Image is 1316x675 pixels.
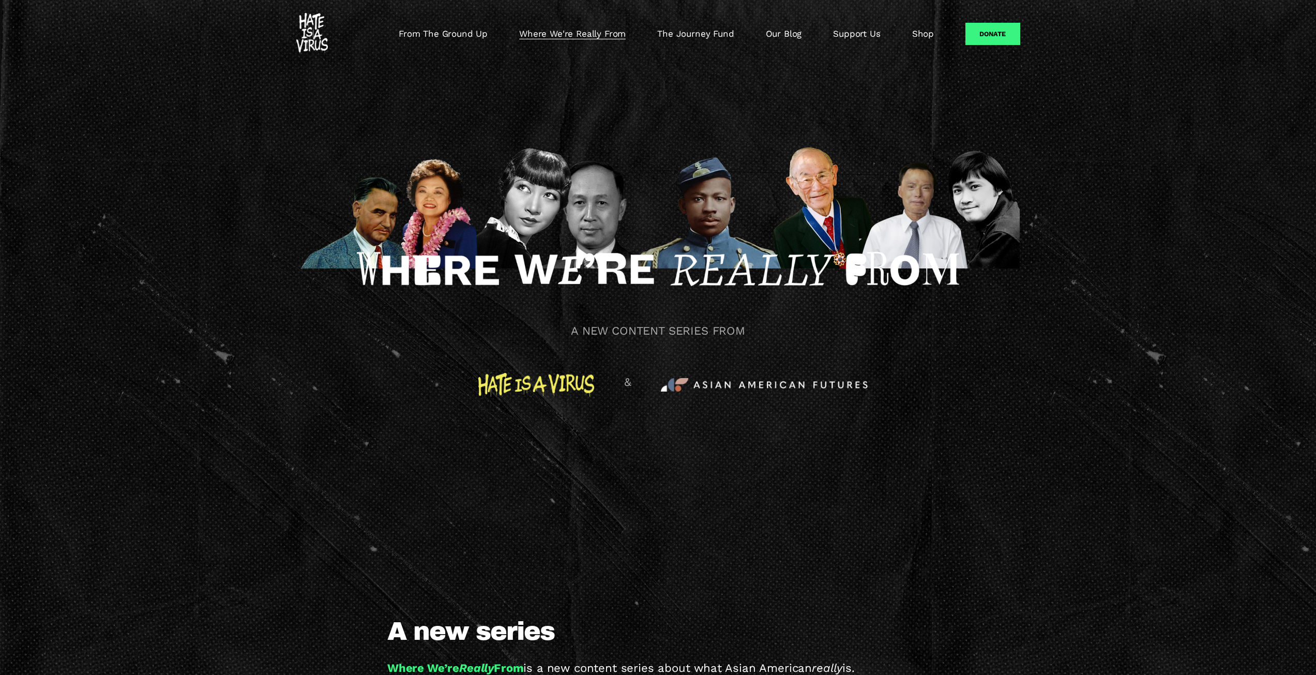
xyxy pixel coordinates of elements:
[965,23,1020,44] a: Donate
[766,28,802,40] a: Our Blog
[387,324,929,338] p: A NEW CONTENT SERIES FROM
[399,28,488,40] a: From The Ground Up
[296,13,328,54] img: #HATEISAVIRUS
[912,28,934,40] a: Shop
[459,661,494,674] em: Really
[621,375,634,389] p: &
[387,661,523,674] strong: Where We’re From
[387,618,554,645] span: A new series
[833,28,880,40] a: Support Us
[812,661,842,674] em: really
[519,28,626,40] a: Where We're Really From
[657,28,734,40] a: The Journey Fund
